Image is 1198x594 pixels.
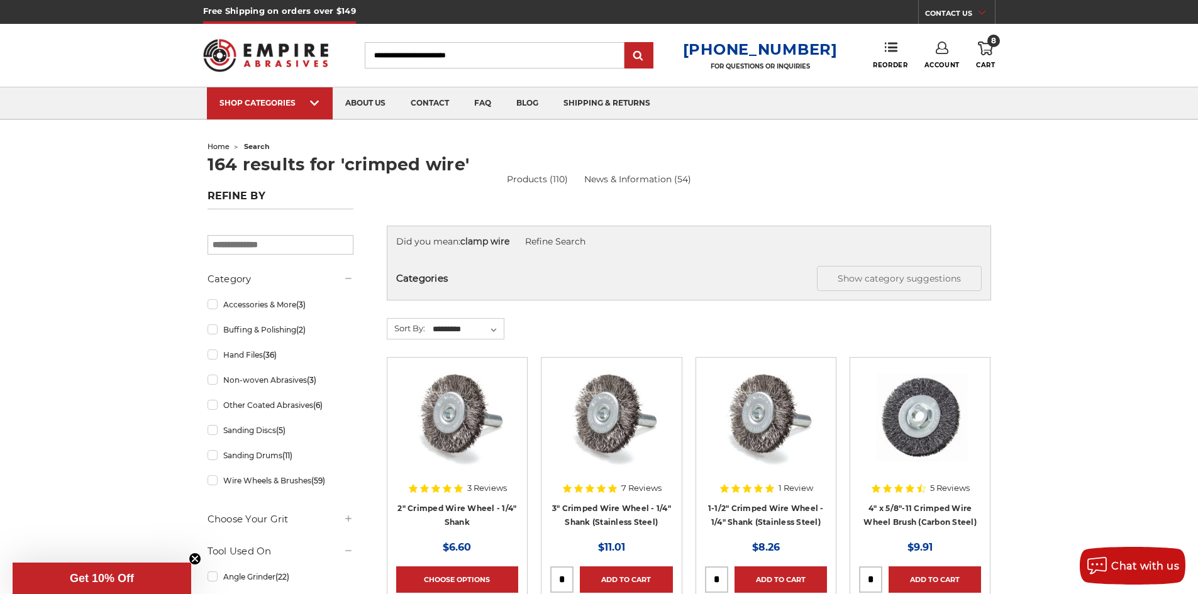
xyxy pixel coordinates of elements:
span: Chat with us [1111,560,1179,572]
a: Reorder [873,41,907,69]
a: 4" x 5/8"-11 Crimped Wire Wheel Brush (Carbon Steel) [863,503,977,527]
img: Crimped Wire Wheel with Shank [716,366,816,467]
span: search [244,142,270,151]
h5: Refine by [208,190,353,209]
a: 1-1/2" Crimped Wire Wheel - 1/4" Shank (Stainless Steel) [708,503,824,527]
h5: Categories [396,266,982,291]
label: Sort By: [387,319,425,338]
span: 7 Reviews [621,484,662,492]
div: SHOP CATEGORIES [219,98,320,107]
img: Crimped Wire Wheel with Shank [407,366,507,467]
a: Other Coated Abrasives [208,394,353,416]
a: Add to Cart [889,566,981,593]
a: Sanding Drums [208,444,353,466]
h5: Category [208,272,353,287]
a: 4" x 5/8"-11 Crimped Wire Wheel Brush (Carbon Steel) [859,366,981,488]
a: Angle Grinder [208,566,353,588]
span: 1 Review [779,484,813,492]
a: Refine Search [525,236,585,247]
span: Reorder [873,61,907,69]
a: faq [462,87,504,119]
a: 3" Crimped Wire Wheel - 1/4" Shank (Stainless Steel) [552,503,671,527]
span: 5 Reviews [930,484,970,492]
a: 8 Cart [976,41,995,69]
button: Show category suggestions [817,266,982,291]
span: $9.91 [907,541,933,553]
a: home [208,142,230,151]
h5: Tool Used On [208,544,353,559]
a: Add to Cart [580,566,672,593]
span: $8.26 [752,541,780,553]
a: Crimped Wire Wheel with Shank [705,366,827,488]
img: Empire Abrasives [203,31,329,80]
span: $6.60 [443,541,471,553]
span: 8 [987,35,1000,47]
button: Chat with us [1080,547,1185,585]
a: Crimped Wire Wheel with Shank [396,366,518,488]
a: Hand Files [208,344,353,366]
input: Submit [626,43,652,69]
div: Get 10% OffClose teaser [13,563,191,594]
strong: clamp wire [460,236,509,247]
a: Non-woven Abrasives [208,369,353,391]
span: (11) [282,451,292,460]
span: (6) [313,400,323,410]
button: Close teaser [189,553,201,565]
p: FOR QUESTIONS OR INQUIRIES [683,62,838,70]
span: (36) [263,350,277,360]
span: (2) [296,325,306,334]
a: Sanding Discs [208,419,353,441]
a: contact [398,87,462,119]
span: (5) [276,426,286,435]
a: Add to Cart [735,566,827,593]
a: CONTACT US [925,6,995,24]
a: Choose Options [396,566,518,593]
a: News & Information (54) [584,173,691,186]
a: Crimped Wire Wheel with Shank [550,366,672,488]
a: Products (110) [507,173,568,185]
span: (3) [296,300,306,309]
a: Wire Wheels & Brushes [208,470,353,492]
a: Buffing & Polishing [208,319,353,341]
a: blog [504,87,551,119]
span: (59) [311,476,325,485]
img: Crimped Wire Wheel with Shank [561,366,662,467]
a: Accessories & More [208,294,353,316]
img: 4" x 5/8"-11 Crimped Wire Wheel Brush (Carbon Steel) [867,366,974,467]
a: 2" Crimped Wire Wheel - 1/4" Shank [397,503,516,527]
h5: Choose Your Grit [208,512,353,527]
span: $11.01 [598,541,625,553]
span: (22) [275,572,289,581]
span: (3) [307,375,316,385]
a: shipping & returns [551,87,663,119]
span: Cart [976,61,995,69]
h1: 164 results for 'crimped wire' [208,156,991,173]
select: Sort By: [431,320,504,339]
span: 3 Reviews [467,484,507,492]
a: about us [333,87,398,119]
span: Get 10% Off [70,572,134,585]
span: Account [924,61,960,69]
a: [PHONE_NUMBER] [683,40,838,58]
div: Did you mean: [396,235,982,248]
